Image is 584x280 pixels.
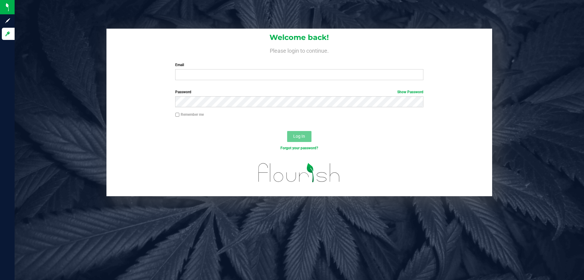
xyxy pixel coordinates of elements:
[280,146,318,150] a: Forgot your password?
[106,46,492,54] h4: Please login to continue.
[175,112,204,117] label: Remember me
[293,134,305,139] span: Log In
[175,113,179,117] input: Remember me
[106,34,492,41] h1: Welcome back!
[5,18,11,24] inline-svg: Sign up
[175,62,423,68] label: Email
[287,131,311,142] button: Log In
[397,90,423,94] a: Show Password
[5,31,11,37] inline-svg: Log in
[175,90,191,94] span: Password
[251,157,347,188] img: flourish_logo.svg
